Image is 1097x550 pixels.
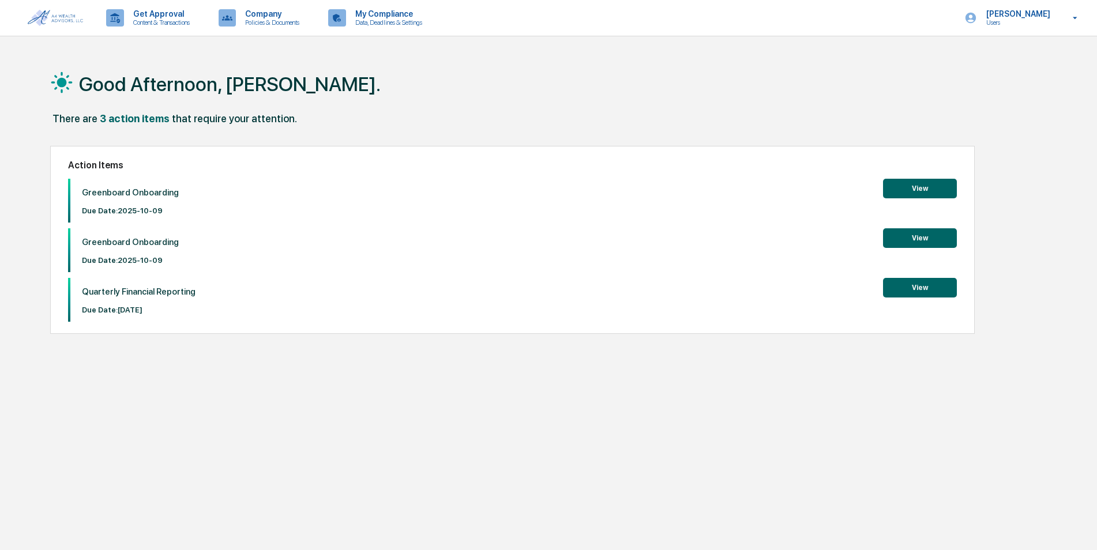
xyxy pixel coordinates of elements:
button: View [883,228,957,248]
a: View [883,232,957,243]
div: that require your attention. [172,112,297,125]
a: View [883,182,957,193]
div: 3 action items [100,112,170,125]
p: Greenboard Onboarding [82,187,179,198]
img: logo [28,10,83,26]
a: View [883,281,957,292]
p: Data, Deadlines & Settings [346,18,428,27]
h1: Good Afternoon, [PERSON_NAME]. [79,73,381,96]
p: Company [236,9,305,18]
p: My Compliance [346,9,428,18]
p: Greenboard Onboarding [82,237,179,247]
h2: Action Items [68,160,957,171]
p: Users [977,18,1056,27]
p: [PERSON_NAME] [977,9,1056,18]
p: Due Date: 2025-10-09 [82,206,179,215]
p: Due Date: [DATE] [82,306,196,314]
p: Get Approval [124,9,196,18]
p: Policies & Documents [236,18,305,27]
p: Due Date: 2025-10-09 [82,256,179,265]
button: View [883,278,957,297]
div: There are [52,112,97,125]
p: Content & Transactions [124,18,196,27]
button: View [883,179,957,198]
p: Quarterly Financial Reporting [82,287,196,297]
